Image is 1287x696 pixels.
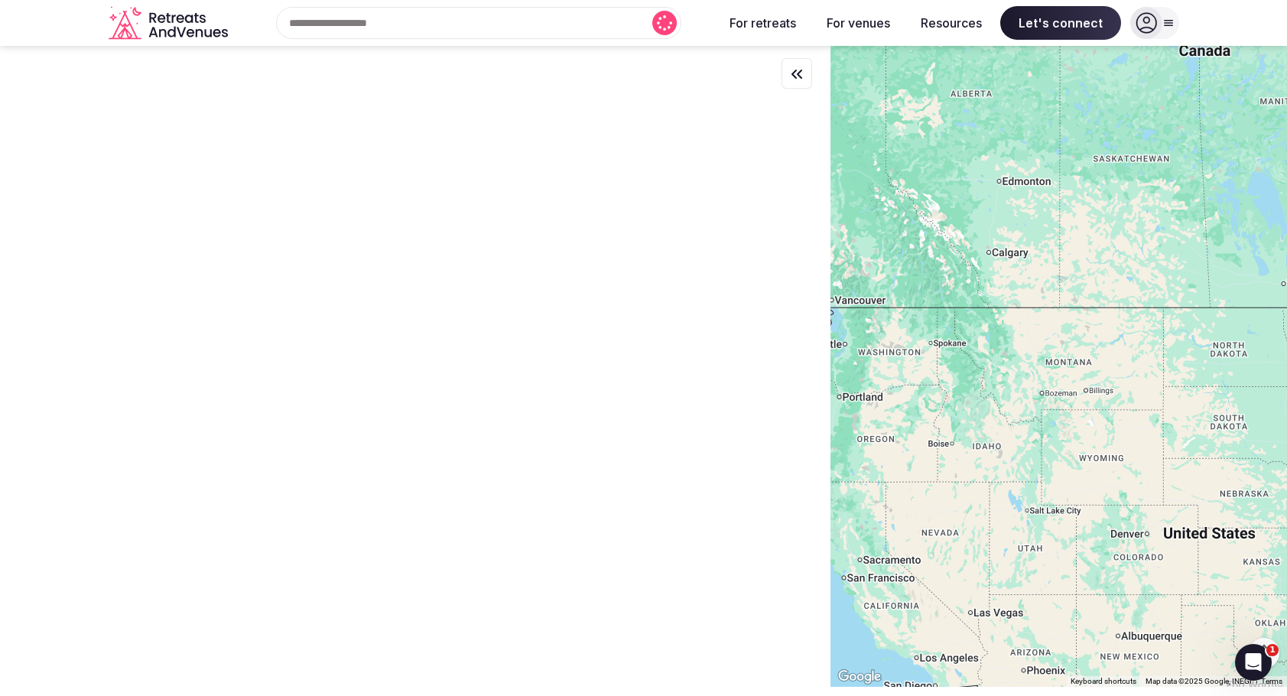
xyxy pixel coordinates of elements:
span: 1 [1266,644,1279,656]
a: Open this area in Google Maps (opens a new window) [834,667,885,687]
button: For retreats [717,6,808,40]
span: Map data ©2025 Google, INEGI [1146,677,1252,685]
a: Visit the homepage [109,6,231,41]
button: Resources [908,6,994,40]
img: Google [834,667,885,687]
svg: Retreats and Venues company logo [109,6,231,41]
a: Terms [1261,677,1282,685]
span: Let's connect [1000,6,1121,40]
button: For venues [814,6,902,40]
button: Map camera controls [1249,638,1279,668]
iframe: Intercom live chat [1235,644,1272,681]
button: Keyboard shortcuts [1071,676,1136,687]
